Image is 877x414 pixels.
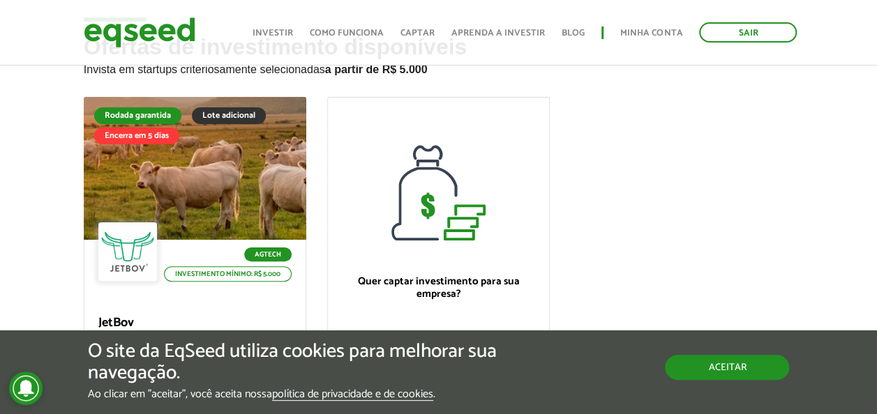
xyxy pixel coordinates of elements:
button: Aceitar [665,355,789,380]
a: Investir [253,29,293,38]
h5: O site da EqSeed utiliza cookies para melhorar sua navegação. [88,341,509,384]
a: Aprenda a investir [451,29,545,38]
p: JetBov [98,316,292,331]
a: Sair [699,22,797,43]
div: Rodada garantida [94,107,181,124]
p: Agtech [244,247,292,261]
div: Lote adicional [192,107,266,124]
p: Ao clicar em "aceitar", você aceita nossa . [88,388,509,401]
a: Minha conta [620,29,682,38]
a: Blog [562,29,585,38]
a: política de privacidade e de cookies [272,389,433,401]
div: Encerra em 5 dias [94,128,179,144]
h2: Ofertas de investimento disponíveis [84,35,794,97]
img: EqSeed [84,14,195,51]
a: Captar [400,29,435,38]
a: Como funciona [310,29,384,38]
p: Quer captar investimento para sua empresa? [342,275,535,300]
p: Investimento mínimo: R$ 5.000 [164,266,292,282]
strong: a partir de R$ 5.000 [325,63,428,75]
p: Invista em startups criteriosamente selecionadas [84,59,794,76]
